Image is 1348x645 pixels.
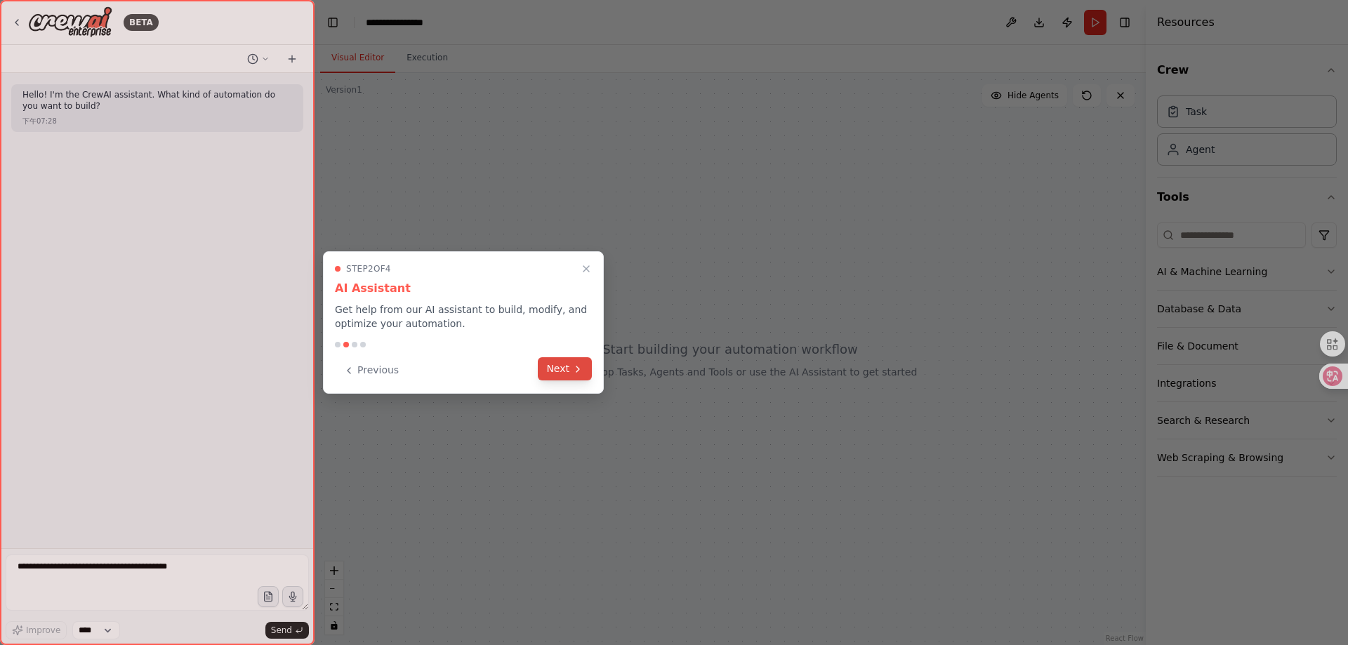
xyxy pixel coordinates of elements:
[578,260,595,277] button: Close walkthrough
[346,263,391,274] span: Step 2 of 4
[335,302,592,331] p: Get help from our AI assistant to build, modify, and optimize your automation.
[335,359,407,382] button: Previous
[335,280,592,297] h3: AI Assistant
[323,13,343,32] button: Hide left sidebar
[538,357,592,380] button: Next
